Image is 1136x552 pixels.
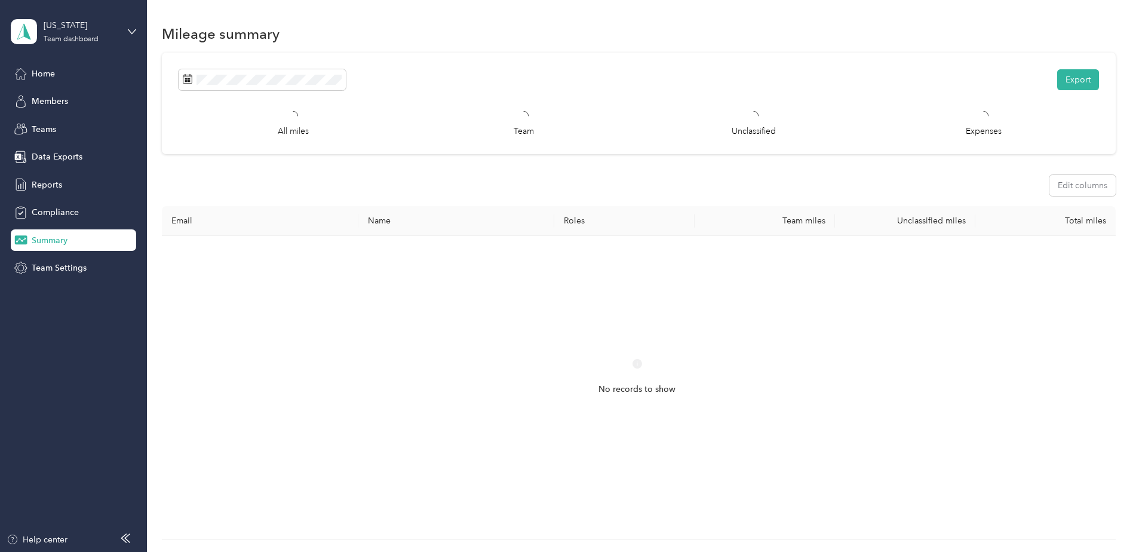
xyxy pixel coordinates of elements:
[44,36,99,43] div: Team dashboard
[554,206,695,236] th: Roles
[32,262,87,274] span: Team Settings
[975,206,1116,236] th: Total miles
[44,19,118,32] div: [US_STATE]
[732,125,776,137] p: Unclassified
[162,27,280,40] h1: Mileage summary
[966,125,1002,137] p: Expenses
[32,179,62,191] span: Reports
[32,95,68,108] span: Members
[358,206,555,236] th: Name
[32,123,56,136] span: Teams
[7,533,67,546] button: Help center
[514,125,534,137] p: Team
[1069,485,1136,552] iframe: Everlance-gr Chat Button Frame
[835,206,975,236] th: Unclassified miles
[32,206,79,219] span: Compliance
[278,125,309,137] p: All miles
[598,383,676,396] span: No records to show
[32,234,67,247] span: Summary
[1049,175,1116,196] button: Edit columns
[32,68,55,80] span: Home
[695,206,835,236] th: Team miles
[32,151,82,163] span: Data Exports
[1057,69,1099,90] button: Export
[162,206,358,236] th: Email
